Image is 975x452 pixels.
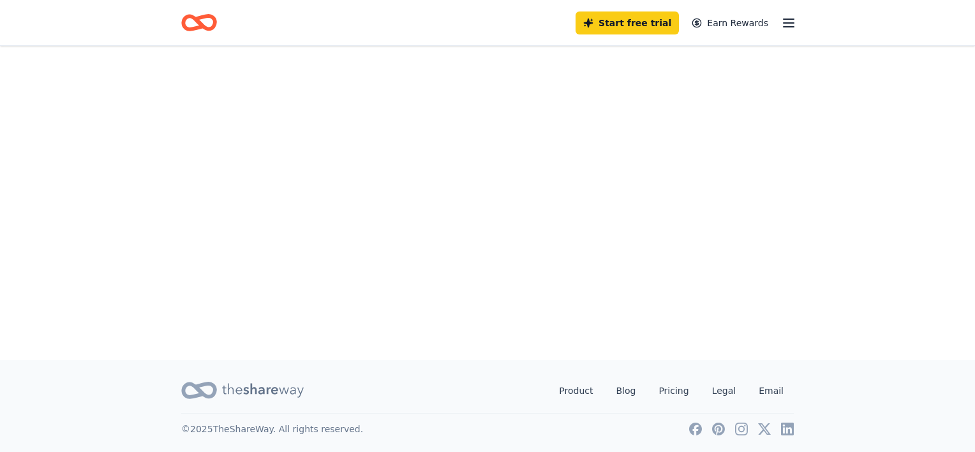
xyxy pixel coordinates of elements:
[584,11,679,34] a: Start free trial
[655,378,704,403] a: Pricing
[181,8,217,38] a: Home
[613,378,652,403] a: Blog
[706,378,750,403] a: Legal
[752,378,794,403] a: Email
[181,421,352,437] p: © 2025 TheShareWay. All rights reserved.
[556,378,610,403] a: Product
[684,11,776,34] a: Earn Rewards
[556,378,794,403] nav: quick links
